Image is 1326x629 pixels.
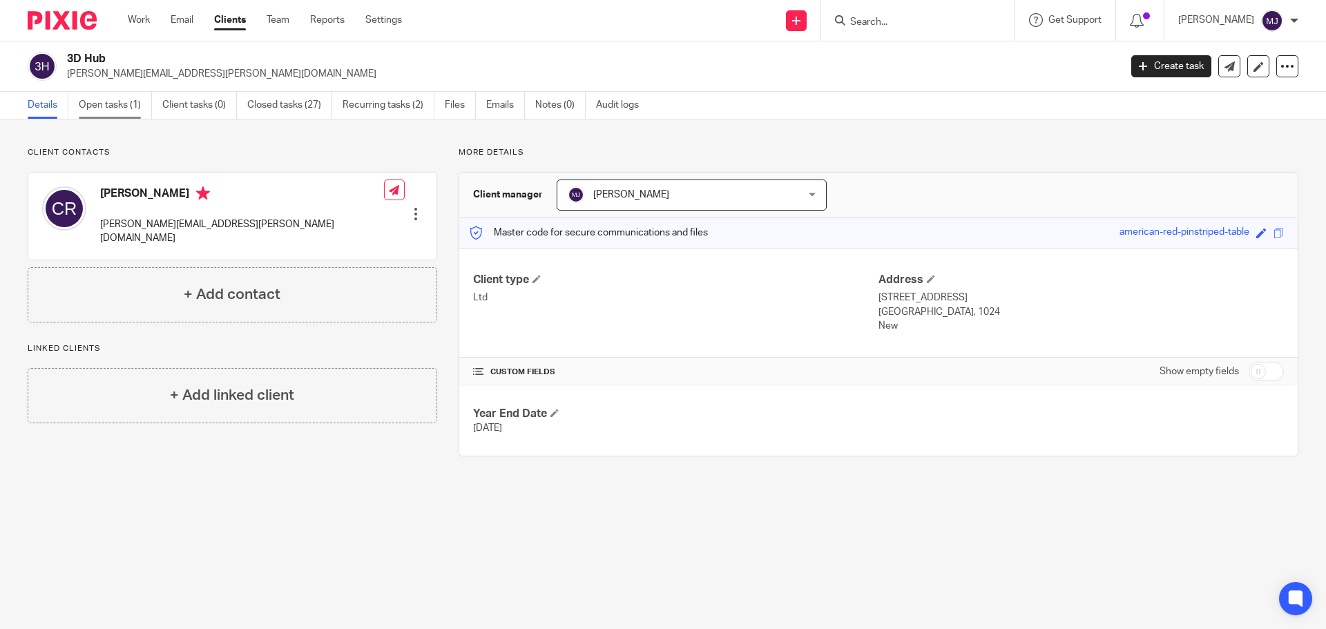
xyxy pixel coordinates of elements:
img: svg%3E [42,186,86,231]
span: Get Support [1048,15,1102,25]
p: Ltd [473,291,878,304]
a: Create task [1131,55,1211,77]
a: Reports [310,13,345,27]
a: Clients [214,13,246,27]
a: Audit logs [596,92,649,119]
p: Linked clients [28,343,437,354]
a: Client tasks (0) [162,92,237,119]
input: Search [849,17,973,29]
p: More details [459,147,1298,158]
span: [DATE] [473,423,502,433]
p: [GEOGRAPHIC_DATA], 1024 [878,305,1284,319]
img: svg%3E [28,52,57,81]
p: New [878,319,1284,333]
p: [PERSON_NAME] [1178,13,1254,27]
h4: + Add linked client [170,385,294,406]
a: Email [171,13,193,27]
p: Client contacts [28,147,437,158]
a: Notes (0) [535,92,586,119]
img: svg%3E [1261,10,1283,32]
p: [STREET_ADDRESS] [878,291,1284,304]
a: Recurring tasks (2) [343,92,434,119]
span: [PERSON_NAME] [593,190,669,200]
a: Open tasks (1) [79,92,152,119]
p: [PERSON_NAME][EMAIL_ADDRESS][PERSON_NAME][DOMAIN_NAME] [100,217,384,246]
h4: Client type [473,273,878,287]
a: Team [267,13,289,27]
a: Files [445,92,476,119]
label: Show empty fields [1160,365,1239,378]
p: Master code for secure communications and files [470,226,708,240]
a: Emails [486,92,525,119]
h4: + Add contact [184,284,280,305]
p: [PERSON_NAME][EMAIL_ADDRESS][PERSON_NAME][DOMAIN_NAME] [67,67,1111,81]
h4: CUSTOM FIELDS [473,367,878,378]
img: svg%3E [568,186,584,203]
h2: 3D Hub [67,52,902,66]
a: Closed tasks (27) [247,92,332,119]
h3: Client manager [473,188,543,202]
h4: Address [878,273,1284,287]
a: Settings [365,13,402,27]
a: Details [28,92,68,119]
i: Primary [196,186,210,200]
div: american-red-pinstriped-table [1120,225,1249,241]
a: Work [128,13,150,27]
h4: [PERSON_NAME] [100,186,384,204]
h4: Year End Date [473,407,878,421]
img: Pixie [28,11,97,30]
